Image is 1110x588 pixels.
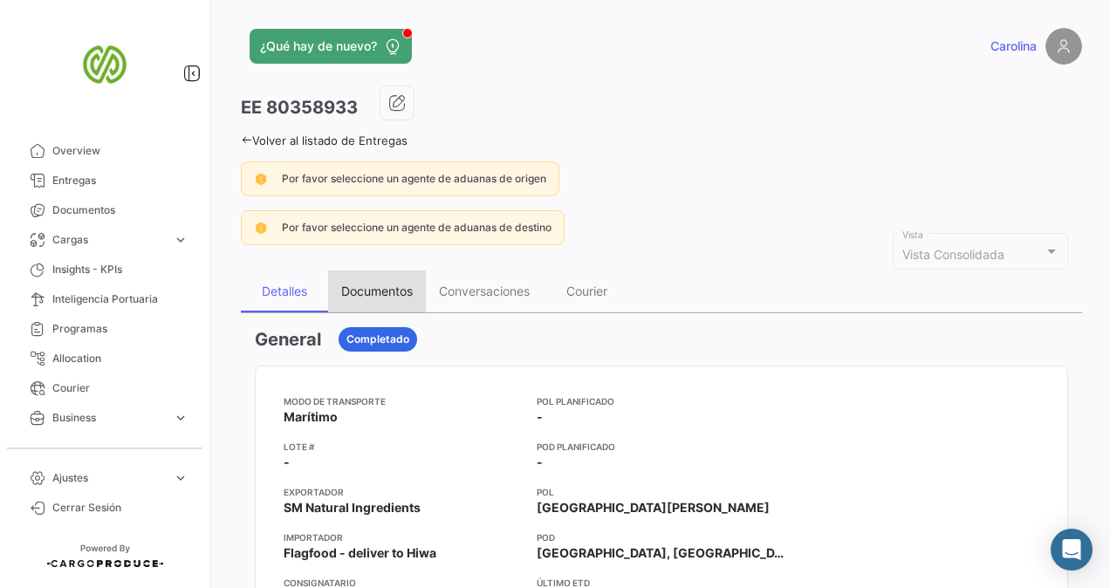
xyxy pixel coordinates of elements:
span: Por favor seleccione un agente de aduanas de origen [282,172,546,185]
span: Carolina [990,38,1037,55]
span: Overview [52,143,188,159]
a: Allocation [14,344,195,373]
span: SM Natural Ingredients [284,499,421,516]
a: Programas [14,314,195,344]
span: Documentos [52,202,188,218]
a: Courier [14,373,195,403]
a: Insights - KPIs [14,255,195,284]
app-card-info-title: POL [537,485,786,499]
div: Abrir Intercom Messenger [1051,529,1093,571]
h3: General [255,327,321,352]
div: Courier [566,284,607,298]
span: ¿Qué hay de nuevo? [260,38,377,55]
span: [GEOGRAPHIC_DATA], [GEOGRAPHIC_DATA] [537,544,786,562]
span: Ajustes [52,470,166,486]
span: Insights - KPIs [52,262,188,277]
span: [GEOGRAPHIC_DATA][PERSON_NAME] [537,499,770,516]
span: Entregas [52,173,188,188]
button: ¿Qué hay de nuevo? [250,29,412,64]
h3: EE 80358933 [241,95,358,120]
app-card-info-title: Importador [284,530,523,544]
span: expand_more [173,440,188,455]
app-card-info-title: Modo de Transporte [284,394,523,408]
span: - [537,408,543,426]
app-card-info-title: POD [537,530,786,544]
div: Conversaciones [439,284,530,298]
span: Inteligencia Portuaria [52,291,188,307]
a: Documentos [14,195,195,225]
span: Completado [346,332,409,347]
div: Documentos [341,284,413,298]
span: Marítimo [284,408,338,426]
span: Por favor seleccione un agente de aduanas de destino [282,221,552,234]
span: Business [52,410,166,426]
a: Inteligencia Portuaria [14,284,195,314]
span: expand_more [173,232,188,248]
a: Entregas [14,166,195,195]
img: placeholder-user.png [1045,28,1082,65]
a: Volver al listado de Entregas [241,133,408,147]
span: expand_more [173,470,188,486]
mat-select-trigger: Vista Consolidada [902,247,1004,262]
app-card-info-title: Exportador [284,485,523,499]
span: - [537,454,543,471]
span: Estadísticas [52,440,166,455]
span: Cargas [52,232,166,248]
span: Flagfood - deliver to Hiwa [284,544,436,562]
app-card-info-title: POD Planificado [537,440,786,454]
span: expand_more [173,410,188,426]
span: Cerrar Sesión [52,500,188,516]
span: - [284,454,290,471]
div: Detalles [262,284,307,298]
a: Overview [14,136,195,166]
span: Courier [52,380,188,396]
app-card-info-title: POL Planificado [537,394,786,408]
img: san-miguel-logo.png [61,21,148,108]
app-card-info-title: Lote # [284,440,523,454]
span: Programas [52,321,188,337]
span: Allocation [52,351,188,366]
